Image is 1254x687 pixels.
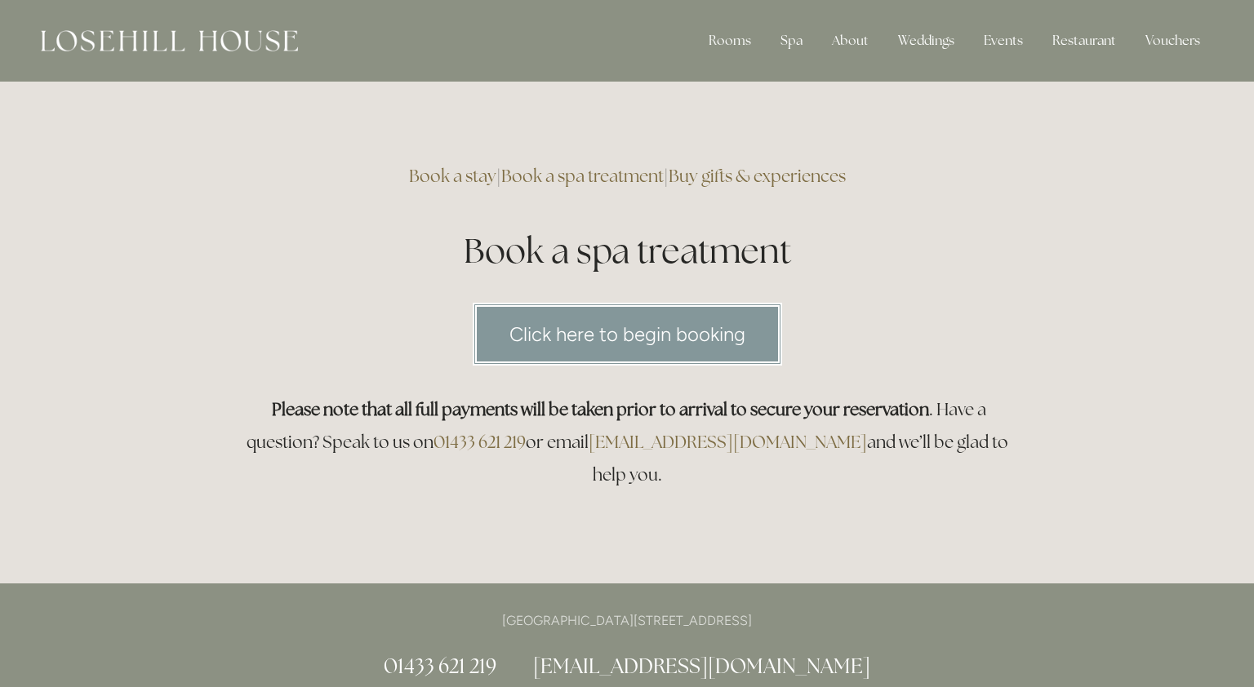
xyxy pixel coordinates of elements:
[473,303,782,366] a: Click here to begin booking
[767,24,816,57] div: Spa
[434,431,526,453] a: 01433 621 219
[669,165,846,187] a: Buy gifts & experiences
[409,165,496,187] a: Book a stay
[971,24,1036,57] div: Events
[819,24,882,57] div: About
[885,24,967,57] div: Weddings
[41,30,298,51] img: Losehill House
[237,393,1017,491] h3: . Have a question? Speak to us on or email and we’ll be glad to help you.
[237,609,1017,632] p: [GEOGRAPHIC_DATA][STREET_ADDRESS]
[237,160,1017,193] h3: | |
[272,398,929,420] strong: Please note that all full payments will be taken prior to arrival to secure your reservation
[1132,24,1213,57] a: Vouchers
[1039,24,1129,57] div: Restaurant
[589,431,867,453] a: [EMAIL_ADDRESS][DOMAIN_NAME]
[533,653,870,679] a: [EMAIL_ADDRESS][DOMAIN_NAME]
[696,24,764,57] div: Rooms
[384,653,496,679] a: 01433 621 219
[237,227,1017,275] h1: Book a spa treatment
[501,165,664,187] a: Book a spa treatment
